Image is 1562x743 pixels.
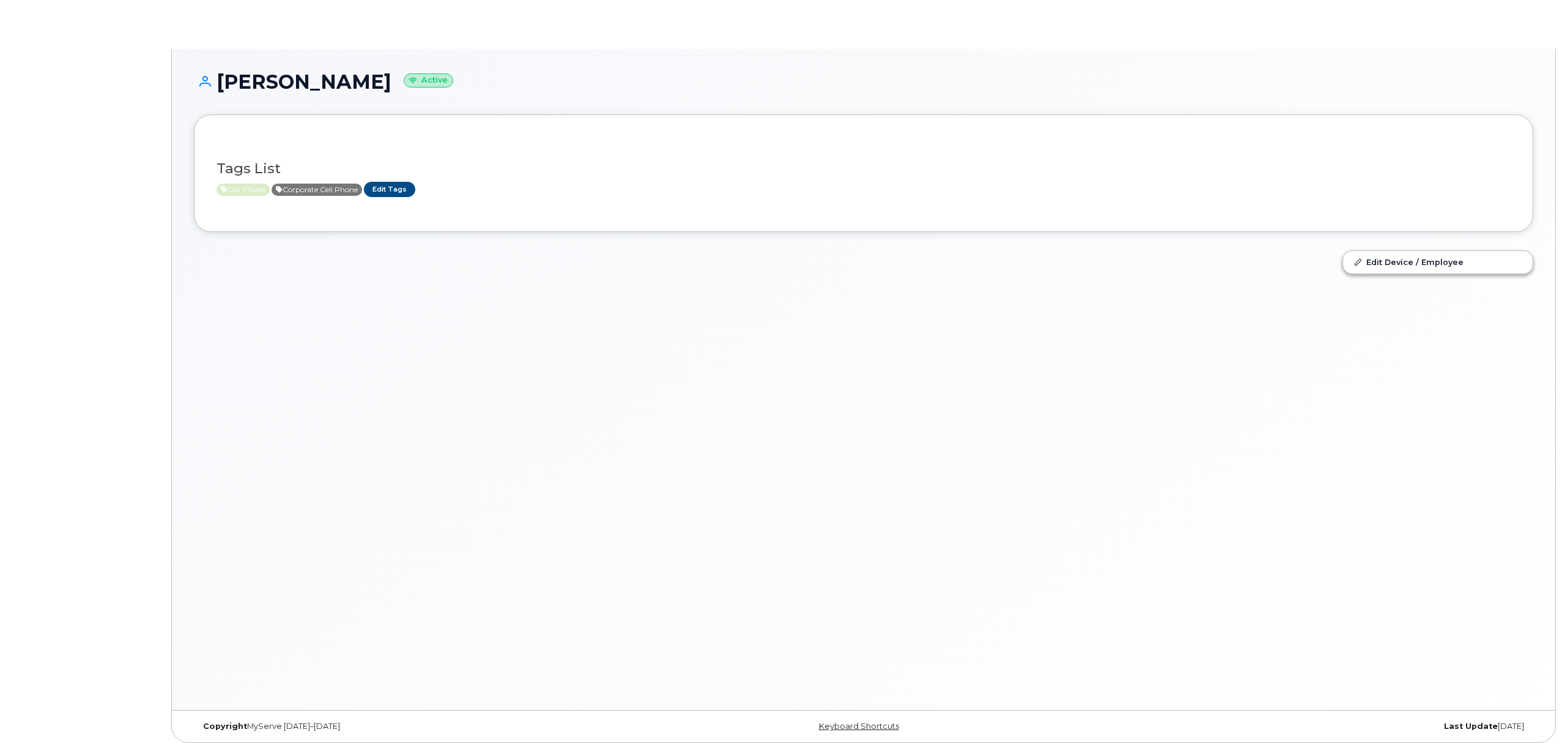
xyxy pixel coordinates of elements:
[1087,722,1533,731] div: [DATE]
[819,722,899,731] a: Keyboard Shortcuts
[364,182,415,197] a: Edit Tags
[194,71,1533,92] h1: [PERSON_NAME]
[217,184,270,196] span: Active
[217,161,1511,176] h3: Tags List
[1444,722,1498,731] strong: Last Update
[194,722,640,731] div: MyServe [DATE]–[DATE]
[404,73,453,88] small: Active
[203,722,247,731] strong: Copyright
[1343,251,1533,273] a: Edit Device / Employee
[272,184,362,196] span: Active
